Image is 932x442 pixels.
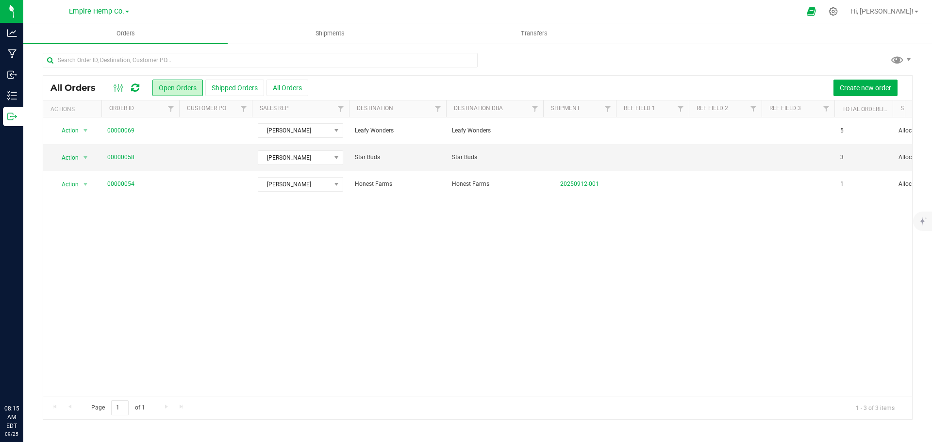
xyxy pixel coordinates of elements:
[107,126,134,135] a: 00000069
[452,180,537,189] span: Honest Farms
[560,180,599,187] a: 20250912-001
[109,105,134,112] a: Order ID
[266,80,308,96] button: All Orders
[111,400,129,415] input: 1
[107,153,134,162] a: 00000058
[508,29,561,38] span: Transfers
[673,100,689,117] a: Filter
[355,126,440,135] span: Leafy Wonders
[7,49,17,59] inline-svg: Manufacturing
[163,100,179,117] a: Filter
[900,105,921,112] a: Status
[840,153,844,162] span: 3
[842,106,895,113] a: Total Orderlines
[452,153,537,162] span: Star Buds
[818,100,834,117] a: Filter
[10,364,39,393] iframe: Resource center
[840,84,891,92] span: Create new order
[80,124,92,137] span: select
[452,126,537,135] span: Leafy Wonders
[850,7,914,15] span: Hi, [PERSON_NAME]!
[228,23,432,44] a: Shipments
[53,151,79,164] span: Action
[7,28,17,38] inline-svg: Analytics
[260,105,289,112] a: Sales Rep
[840,126,844,135] span: 5
[50,82,105,93] span: All Orders
[600,100,616,117] a: Filter
[80,151,92,164] span: select
[848,400,902,415] span: 1 - 3 of 3 items
[769,105,801,112] a: Ref Field 3
[355,180,440,189] span: Honest Farms
[43,53,478,67] input: Search Order ID, Destination, Customer PO...
[746,100,762,117] a: Filter
[333,100,349,117] a: Filter
[454,105,503,112] a: Destination DBA
[840,180,844,189] span: 1
[7,112,17,121] inline-svg: Outbound
[50,106,98,113] div: Actions
[697,105,728,112] a: Ref Field 2
[258,178,331,191] span: [PERSON_NAME]
[187,105,226,112] a: Customer PO
[103,29,148,38] span: Orders
[827,7,839,16] div: Manage settings
[236,100,252,117] a: Filter
[7,70,17,80] inline-svg: Inbound
[624,105,655,112] a: Ref Field 1
[29,363,40,375] iframe: Resource center unread badge
[357,105,393,112] a: Destination
[432,23,636,44] a: Transfers
[302,29,358,38] span: Shipments
[430,100,446,117] a: Filter
[527,100,543,117] a: Filter
[4,430,19,438] p: 09/25
[7,91,17,100] inline-svg: Inventory
[152,80,203,96] button: Open Orders
[80,178,92,191] span: select
[800,2,822,21] span: Open Ecommerce Menu
[258,124,331,137] span: [PERSON_NAME]
[23,23,228,44] a: Orders
[53,178,79,191] span: Action
[355,153,440,162] span: Star Buds
[107,180,134,189] a: 00000054
[69,7,124,16] span: Empire Hemp Co.
[53,124,79,137] span: Action
[551,105,580,112] a: Shipment
[83,400,153,415] span: Page of 1
[4,404,19,430] p: 08:15 AM EDT
[258,151,331,164] span: [PERSON_NAME]
[205,80,264,96] button: Shipped Orders
[833,80,898,96] button: Create new order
